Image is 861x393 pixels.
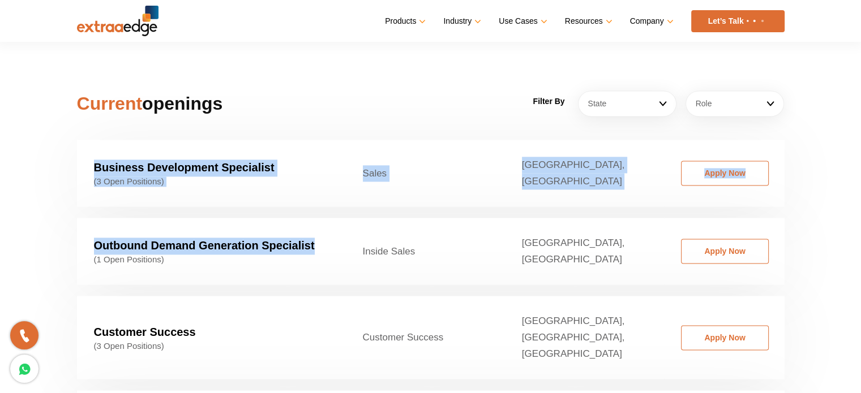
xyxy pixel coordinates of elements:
td: [GEOGRAPHIC_DATA], [GEOGRAPHIC_DATA], [GEOGRAPHIC_DATA] [505,296,664,379]
label: Filter By [533,93,564,110]
a: Role [686,90,784,116]
td: Inside Sales [346,218,505,284]
strong: Outbound Demand Generation Specialist [94,239,315,252]
a: State [578,90,676,116]
td: [GEOGRAPHIC_DATA], [GEOGRAPHIC_DATA] [505,218,664,284]
h2: openings [77,90,302,117]
td: [GEOGRAPHIC_DATA], [GEOGRAPHIC_DATA] [505,140,664,206]
td: Customer Success [346,296,505,379]
a: Use Cases [499,13,545,29]
span: Current [77,93,143,114]
a: Let’s Talk [691,10,785,32]
strong: Business Development Specialist [94,161,275,174]
span: (3 Open Positions) [94,341,329,351]
a: Resources [565,13,610,29]
span: (3 Open Positions) [94,176,329,187]
a: Apply Now [681,239,769,264]
a: Company [630,13,671,29]
a: Apply Now [681,325,769,350]
a: Products [385,13,423,29]
td: Sales [346,140,505,206]
a: Apply Now [681,161,769,185]
strong: Customer Success [94,326,196,338]
a: Industry [443,13,479,29]
span: (1 Open Positions) [94,254,329,265]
